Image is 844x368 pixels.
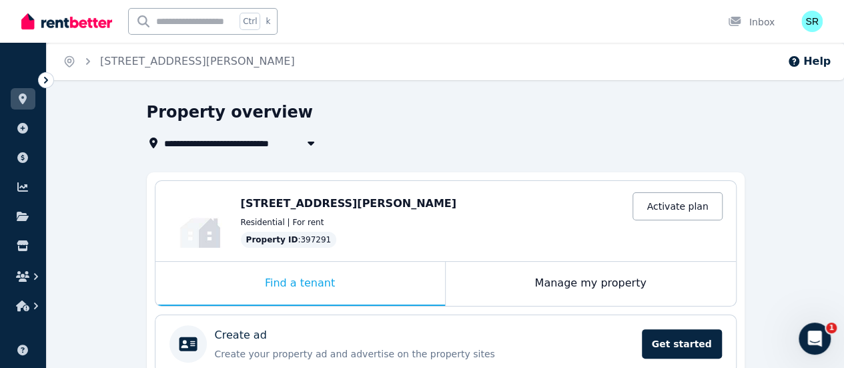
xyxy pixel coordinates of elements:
a: [STREET_ADDRESS][PERSON_NAME] [100,55,295,67]
span: 1 [826,323,837,333]
div: Inbox [728,15,775,29]
span: Ctrl [240,13,260,30]
a: Activate plan [632,192,722,220]
img: RentBetter [21,11,112,31]
div: Manage my property [446,262,736,306]
div: Find a tenant [155,262,445,306]
iframe: Intercom live chat [799,323,831,355]
h1: Property overview [147,102,313,123]
div: : 397291 [241,232,337,248]
span: Residential | For rent [241,217,324,228]
span: [STREET_ADDRESS][PERSON_NAME] [241,197,456,210]
img: Sohel Rana [801,11,823,32]
nav: Breadcrumb [47,43,311,80]
span: Property ID [246,234,298,245]
span: k [266,16,270,27]
p: Create your property ad and advertise on the property sites [215,347,634,361]
span: Get started [642,329,722,359]
button: Help [787,53,831,69]
p: Create ad [215,327,267,343]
